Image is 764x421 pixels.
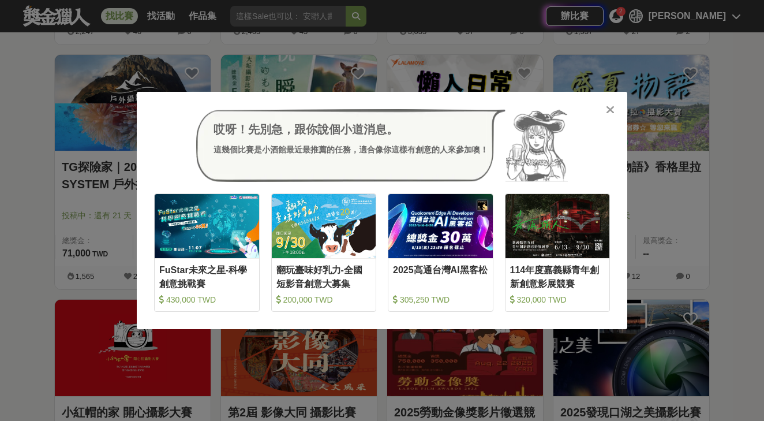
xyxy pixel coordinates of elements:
[388,193,493,312] a: Cover Image2025高通台灣AI黑客松 305,250 TWD
[271,193,377,312] a: Cover Image翻玩臺味好乳力-全國短影音創意大募集 200,000 TWD
[510,294,605,305] div: 320,000 TWD
[505,193,611,312] a: Cover Image114年度嘉義縣青年創新創意影展競賽 320,000 TWD
[505,194,610,258] img: Cover Image
[214,121,488,138] div: 哎呀！先別急，跟你說個小道消息。
[276,294,372,305] div: 200,000 TWD
[393,294,488,305] div: 305,250 TWD
[214,144,488,156] div: 這幾個比賽是小酒館最近最推薦的任務，適合像你這樣有創意的人來參加噢！
[505,109,568,182] img: Avatar
[159,263,254,289] div: FuStar未來之星-科學創意挑戰賽
[159,294,254,305] div: 430,000 TWD
[154,193,260,312] a: Cover ImageFuStar未來之星-科學創意挑戰賽 430,000 TWD
[388,194,493,258] img: Cover Image
[276,263,372,289] div: 翻玩臺味好乳力-全國短影音創意大募集
[272,194,376,258] img: Cover Image
[155,194,259,258] img: Cover Image
[393,263,488,289] div: 2025高通台灣AI黑客松
[510,263,605,289] div: 114年度嘉義縣青年創新創意影展競賽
